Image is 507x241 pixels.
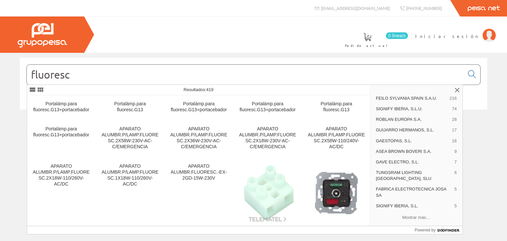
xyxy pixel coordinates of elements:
a: Portalámp.para fluoresc.G13+portacebador [27,121,95,157]
span: FABRICA ELECTROTECNICA JOSA SA [376,186,452,198]
div: Portalámp.para fluoresc.G13+portacebador [239,101,296,113]
div: Portalámp.para fluoresc.G13+portacebador [170,101,228,113]
span: 216 [450,95,457,101]
a: Powered by [415,226,462,234]
span: SIGNIFY IBERIA, S.L. [376,203,452,209]
span: 5 [455,186,457,198]
span: GUIJARRO HERMANOS, S.L. [376,127,450,133]
div: APARATO ALUMBR.P/LAMP.FLUORESC.2X58W-110/240V-AC/DC [307,126,365,150]
img: F6-cpe P/fluorescente Tekox [239,163,296,223]
span: GAVE ELECTRO, S.L. [376,159,452,165]
span: Powered by [415,227,435,233]
div: © Grupo Peisa [20,118,487,123]
img: Grupo Peisa [17,23,67,48]
span: 6 [455,170,457,182]
a: Portalámp.para fluoresc.G13+portacebador [165,96,233,120]
span: SIGNIFY IBERIA, S.L.U. [376,106,450,112]
div: Portalámp.para fluoresc.G13+portacebador [32,101,90,113]
span: 9 [455,149,457,155]
div: Portalámp.para fluoresc.G13+portacebador [32,126,90,138]
span: Iniciar sesión [415,33,479,39]
span: 419 [206,87,214,92]
a: APARATO ALUMBR.P/LAMP.FLUORESC.2X18W-230V-AC-C/EMERGENCIA [233,121,302,157]
a: Iniciar sesión [415,27,496,34]
span: 0 línea/s [386,32,408,39]
span: 7 [455,159,457,165]
a: Portalámp.para fluoresc.G13+portacebador [233,96,302,120]
span: [EMAIL_ADDRESS][DOMAIN_NAME] [321,5,390,11]
div: APARATO ALUMBR.FLUORESC.-EX-2GD-15W-230V [170,163,228,181]
a: APARATO ALUMBR.P/LAMP.FLUORESC.2X58W-230V-AC-C/EMERGENCIA [96,121,164,157]
div: Portalámp.para fluoresc.G13 [101,101,159,113]
input: Buscar... [27,65,464,85]
span: TUNGSRAM LIGHTING [GEOGRAPHIC_DATA], SLU [376,170,452,182]
img: Dimmer para fluorescencia simon [307,164,365,222]
span: FEILO SYLVANIA SPAIN S.A.U. [376,95,447,101]
span: 17 [452,127,456,133]
span: 16 [452,138,456,144]
a: APARATO ALUMBR.P/LAMP.FLUORESC.2X36W-230V-AC-C/EMERGENCIA [165,121,233,157]
span: ASEA BROWN BOVERI S.A. [376,149,452,155]
span: Resultados: [184,87,213,92]
span: 5 [455,203,457,209]
div: APARATO ALUMBR.P/LAMP.FLUORESC.1X18W-110/260V-AC/DC [101,163,159,187]
a: Portalámp.para fluoresc.G13 [302,96,370,120]
span: [PHONE_NUMBER] [406,5,442,11]
span: 74 [452,106,456,112]
span: GAESTOPAS, S.L. [376,138,450,144]
button: Mostrar más… [373,212,460,223]
a: Portalámp.para fluoresc.G13+portacebador [27,96,95,120]
a: Portalámp.para fluoresc.G13 [96,96,164,120]
div: APARATO ALUMBR.P/LAMP.FLUORESC.2X58W-230V-AC-C/EMERGENCIA [101,126,159,150]
div: APARATO ALUMBR.P/LAMP.FLUORESC.2X18W-230V-AC-C/EMERGENCIA [239,126,296,150]
div: Portalámp.para fluoresc.G13 [307,101,365,113]
span: 28 [452,117,456,122]
a: APARATO ALUMBR.P/LAMP.FLUORESC.2X58W-110/240V-AC/DC [302,121,370,157]
span: ROBLAN EUROPA S.A. [376,117,450,122]
div: APARATO ALUMBR.P/LAMP.FLUORESC.2X36W-230V-AC-C/EMERGENCIA [170,126,228,150]
div: APARATO ALUMBR.P/LAMP.FLUORESC.2X18W-110/260V-AC/DC [32,163,90,187]
span: Pedido actual [345,42,390,49]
